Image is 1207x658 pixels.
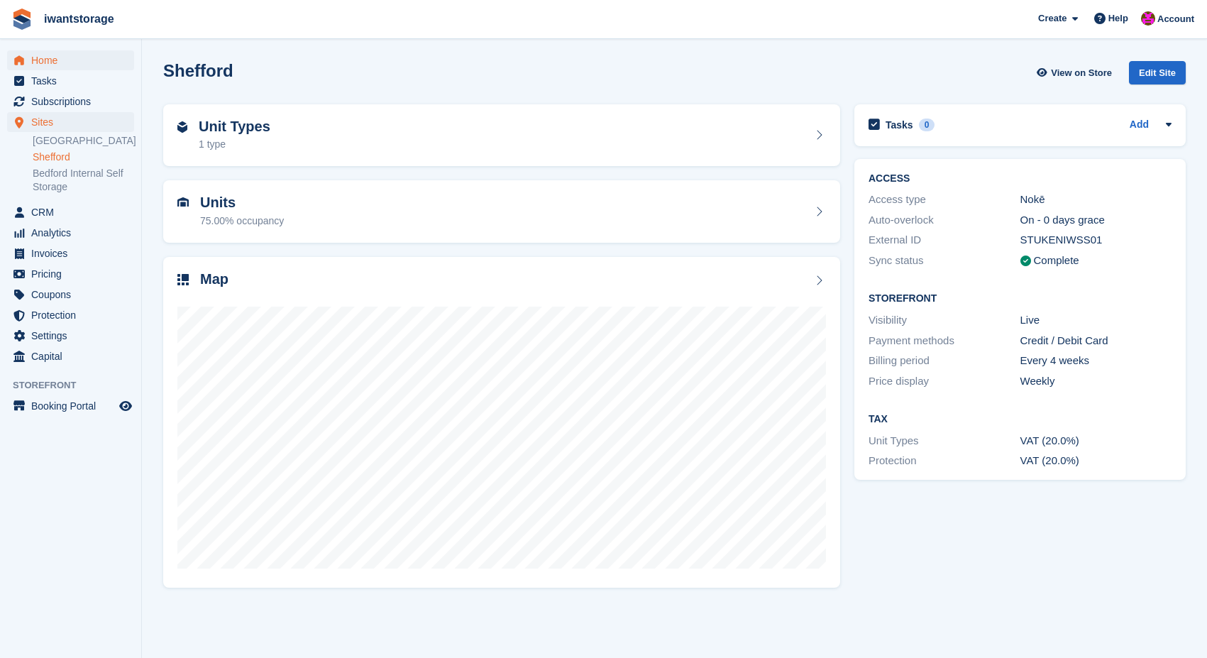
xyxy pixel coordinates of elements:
[31,285,116,305] span: Coupons
[163,61,233,80] h2: Shefford
[1020,192,1172,208] div: Nokē
[1038,11,1067,26] span: Create
[31,305,116,325] span: Protection
[7,223,134,243] a: menu
[1020,453,1172,469] div: VAT (20.0%)
[31,50,116,70] span: Home
[869,192,1020,208] div: Access type
[7,71,134,91] a: menu
[7,92,134,111] a: menu
[31,71,116,91] span: Tasks
[1020,312,1172,329] div: Live
[7,50,134,70] a: menu
[1141,11,1155,26] img: Jonathan
[200,194,284,211] h2: Units
[1034,253,1079,269] div: Complete
[869,253,1020,269] div: Sync status
[1129,61,1186,90] a: Edit Site
[1020,232,1172,248] div: STUKENIWSS01
[886,119,913,131] h2: Tasks
[33,167,134,194] a: Bedford Internal Self Storage
[7,285,134,305] a: menu
[31,223,116,243] span: Analytics
[1020,433,1172,449] div: VAT (20.0%)
[869,232,1020,248] div: External ID
[200,214,284,229] div: 75.00% occupancy
[11,9,33,30] img: stora-icon-8386f47178a22dfd0bd8f6a31ec36ba5ce8667c1dd55bd0f319d3a0aa187defe.svg
[1130,117,1149,133] a: Add
[177,274,189,285] img: map-icn-33ee37083ee616e46c38cad1a60f524a97daa1e2b2c8c0bc3eb3415660979fc1.svg
[1035,61,1118,84] a: View on Store
[1020,373,1172,390] div: Weekly
[199,119,270,135] h2: Unit Types
[163,257,840,588] a: Map
[31,264,116,284] span: Pricing
[31,396,116,416] span: Booking Portal
[177,197,189,207] img: unit-icn-7be61d7bf1b0ce9d3e12c5938cc71ed9869f7b940bace4675aadf7bd6d80202e.svg
[31,243,116,263] span: Invoices
[1020,353,1172,369] div: Every 4 weeks
[1051,66,1112,80] span: View on Store
[7,396,134,416] a: menu
[7,305,134,325] a: menu
[199,137,270,152] div: 1 type
[1020,212,1172,229] div: On - 0 days grace
[31,92,116,111] span: Subscriptions
[7,326,134,346] a: menu
[869,433,1020,449] div: Unit Types
[869,453,1020,469] div: Protection
[1157,12,1194,26] span: Account
[38,7,120,31] a: iwantstorage
[33,150,134,164] a: Shefford
[869,212,1020,229] div: Auto-overlock
[7,202,134,222] a: menu
[31,112,116,132] span: Sites
[177,121,187,133] img: unit-type-icn-2b2737a686de81e16bb02015468b77c625bbabd49415b5ef34ead5e3b44a266d.svg
[1129,61,1186,84] div: Edit Site
[7,112,134,132] a: menu
[869,293,1172,305] h2: Storefront
[869,353,1020,369] div: Billing period
[31,346,116,366] span: Capital
[1020,333,1172,349] div: Credit / Debit Card
[869,173,1172,185] h2: ACCESS
[13,378,141,393] span: Storefront
[31,326,116,346] span: Settings
[869,312,1020,329] div: Visibility
[117,397,134,415] a: Preview store
[869,414,1172,425] h2: Tax
[7,243,134,263] a: menu
[200,271,228,287] h2: Map
[1108,11,1128,26] span: Help
[869,373,1020,390] div: Price display
[163,104,840,167] a: Unit Types 1 type
[163,180,840,243] a: Units 75.00% occupancy
[31,202,116,222] span: CRM
[919,119,935,131] div: 0
[869,333,1020,349] div: Payment methods
[7,264,134,284] a: menu
[33,134,134,148] a: [GEOGRAPHIC_DATA]
[7,346,134,366] a: menu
